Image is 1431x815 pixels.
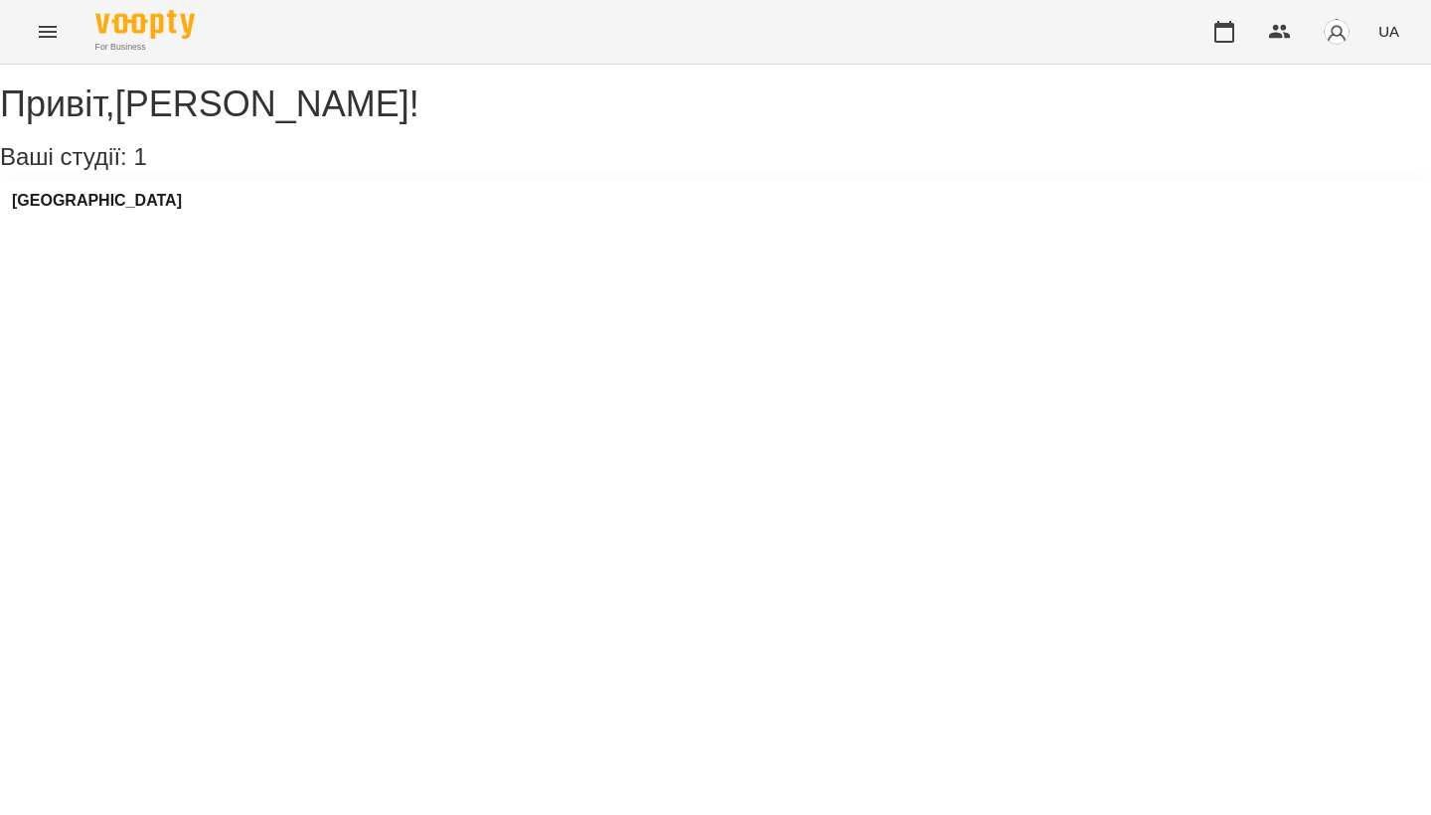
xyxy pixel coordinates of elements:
[1323,18,1351,46] img: avatar_s.png
[95,41,195,54] span: For Business
[95,10,195,39] img: Voopty Logo
[12,192,182,210] a: [GEOGRAPHIC_DATA]
[24,8,72,56] button: Menu
[133,143,146,170] span: 1
[1378,21,1399,42] span: UA
[1370,13,1407,50] button: UA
